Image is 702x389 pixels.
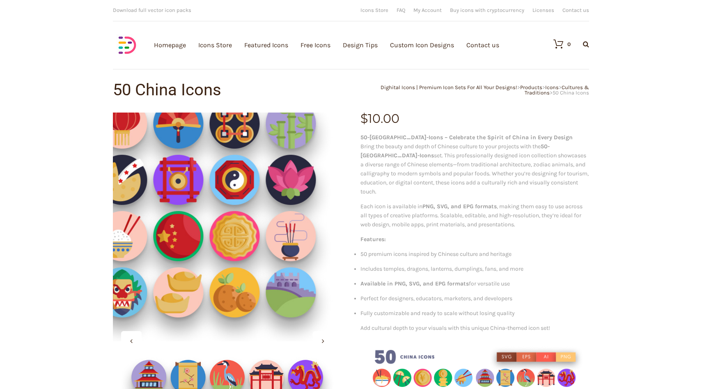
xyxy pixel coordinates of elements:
[381,84,517,90] a: Dighital Icons | Premium Icon Sets For All Your Designs!
[525,84,589,96] a: Cultures & Traditions
[520,84,542,90] a: Products
[351,85,589,95] div: > > > >
[553,90,589,96] span: 50 China Icons
[562,7,589,13] a: Contact us
[545,39,571,49] a: 0
[532,7,554,13] a: Licenses
[360,7,388,13] a: Icons Store
[545,84,559,90] a: Icons
[113,7,191,13] span: Download full vector icon packs
[360,111,368,126] span: $
[413,7,442,13] a: My Account
[360,111,399,126] bdi: 10.00
[397,7,405,13] a: FAQ
[450,7,524,13] a: Buy icons with cryptocurrency
[567,41,571,47] div: 0
[113,82,351,98] h1: 50 China Icons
